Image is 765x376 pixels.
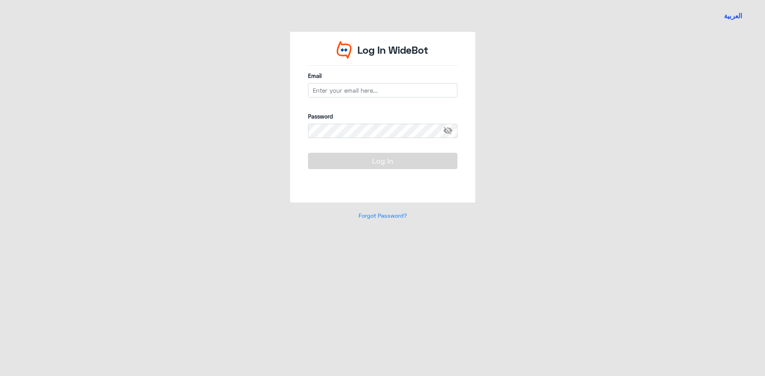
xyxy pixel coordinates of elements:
[308,153,457,169] button: Log In
[719,6,747,26] a: Switch language
[357,43,428,58] p: Log In WideBot
[359,212,407,219] a: Forgot Password?
[308,112,457,121] label: Password
[443,124,457,138] span: visibility_off
[337,41,352,59] img: Widebot Logo
[308,83,457,97] input: Enter your email here...
[308,72,457,80] label: Email
[724,11,742,21] button: العربية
